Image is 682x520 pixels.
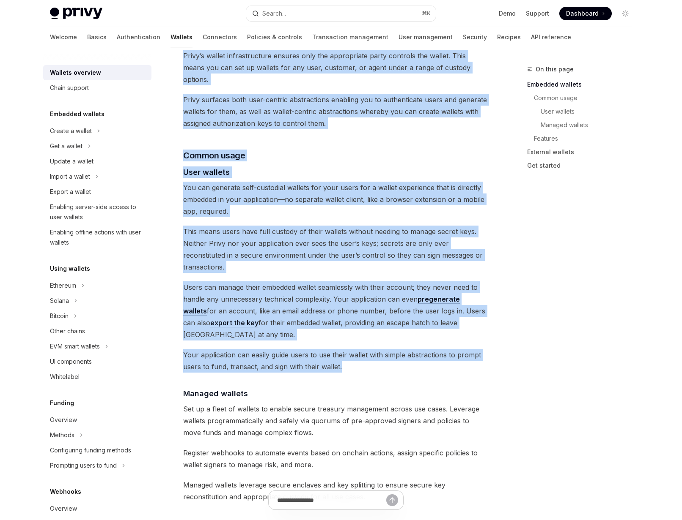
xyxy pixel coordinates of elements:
[262,8,286,19] div: Search...
[50,83,89,93] div: Chain support
[43,225,151,250] a: Enabling offline actions with user wallets
[43,324,151,339] a: Other chains
[50,430,74,440] div: Methods
[50,460,117,471] div: Prompting users to fund
[50,445,131,455] div: Configuring funding methods
[50,398,74,408] h5: Funding
[619,7,632,20] button: Toggle dark mode
[43,354,151,369] a: UI components
[87,27,107,47] a: Basics
[527,78,639,91] a: Embedded wallets
[43,501,151,516] a: Overview
[497,27,521,47] a: Recipes
[183,479,488,503] span: Managed wallets leverage secure enclaves and key splitting to ensure secure key reconstitution an...
[50,357,92,367] div: UI components
[50,187,91,197] div: Export a wallet
[50,156,93,166] div: Update a wallet
[527,145,639,159] a: External wallets
[183,166,230,178] span: User wallets
[43,308,151,324] button: Toggle Bitcoin section
[50,264,90,274] h5: Using wallets
[210,319,258,327] a: export the key
[50,415,77,425] div: Overview
[50,296,69,306] div: Solana
[277,491,386,509] input: Ask a question...
[50,280,76,291] div: Ethereum
[183,388,248,399] span: Managed wallets
[170,27,192,47] a: Wallets
[183,150,245,161] span: Common usage
[43,369,151,384] a: Whitelabel
[183,182,488,217] span: You can generate self-custodial wallets for your users for a wallet experience that is directly e...
[43,427,151,443] button: Toggle Methods section
[43,65,151,80] a: Wallets overview
[526,9,549,18] a: Support
[43,458,151,473] button: Toggle Prompting users to fund section
[527,118,639,132] a: Managed wallets
[566,9,599,18] span: Dashboard
[117,27,160,47] a: Authentication
[43,199,151,225] a: Enabling server-side access to user wallets
[399,27,453,47] a: User management
[527,132,639,145] a: Features
[312,27,388,47] a: Transaction management
[50,172,90,182] div: Import a wallet
[50,109,104,119] h5: Embedded wallets
[50,202,146,222] div: Enabling server-side access to user wallets
[422,10,431,17] span: ⌘ K
[50,311,69,321] div: Bitcoin
[43,123,151,139] button: Toggle Create a wallet section
[50,487,81,497] h5: Webhooks
[183,226,488,273] span: This means users have full custody of their wallets without needing to manage secret keys. Neithe...
[50,227,146,248] div: Enabling offline actions with user wallets
[50,68,101,78] div: Wallets overview
[43,80,151,95] a: Chain support
[43,339,151,354] button: Toggle EVM smart wallets section
[50,27,77,47] a: Welcome
[50,141,82,151] div: Get a wallet
[463,27,487,47] a: Security
[183,447,488,471] span: Register webhooks to automate events based on onchain actions, assign specific policies to wallet...
[203,27,237,47] a: Connectors
[50,341,100,351] div: EVM smart wallets
[50,504,77,514] div: Overview
[499,9,516,18] a: Demo
[50,326,85,336] div: Other chains
[43,139,151,154] button: Toggle Get a wallet section
[43,154,151,169] a: Update a wallet
[183,349,488,373] span: Your application can easily guide users to use their wallet with simple abstractions to prompt us...
[43,443,151,458] a: Configuring funding methods
[183,403,488,438] span: Set up a fleet of wallets to enable secure treasury management across use cases. Leverage wallets...
[43,184,151,199] a: Export a wallet
[247,27,302,47] a: Policies & controls
[183,50,488,85] span: Privy’s wallet infrastructure ensures only the appropriate party controls the wallet. This means ...
[527,159,639,172] a: Get started
[50,8,102,19] img: light logo
[43,278,151,293] button: Toggle Ethereum section
[559,7,612,20] a: Dashboard
[43,412,151,427] a: Overview
[183,281,488,340] span: Users can manage their embedded wallet seamlessly with their account; they never need to handle a...
[183,94,488,129] span: Privy surfaces both user-centric abstractions enabling you to authenticate users and generate wal...
[50,372,80,382] div: Whitelabel
[531,27,571,47] a: API reference
[386,494,398,506] button: Send message
[43,293,151,308] button: Toggle Solana section
[536,64,574,74] span: On this page
[246,6,436,21] button: Open search
[43,169,151,184] button: Toggle Import a wallet section
[527,105,639,118] a: User wallets
[50,126,92,136] div: Create a wallet
[527,91,639,105] a: Common usage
